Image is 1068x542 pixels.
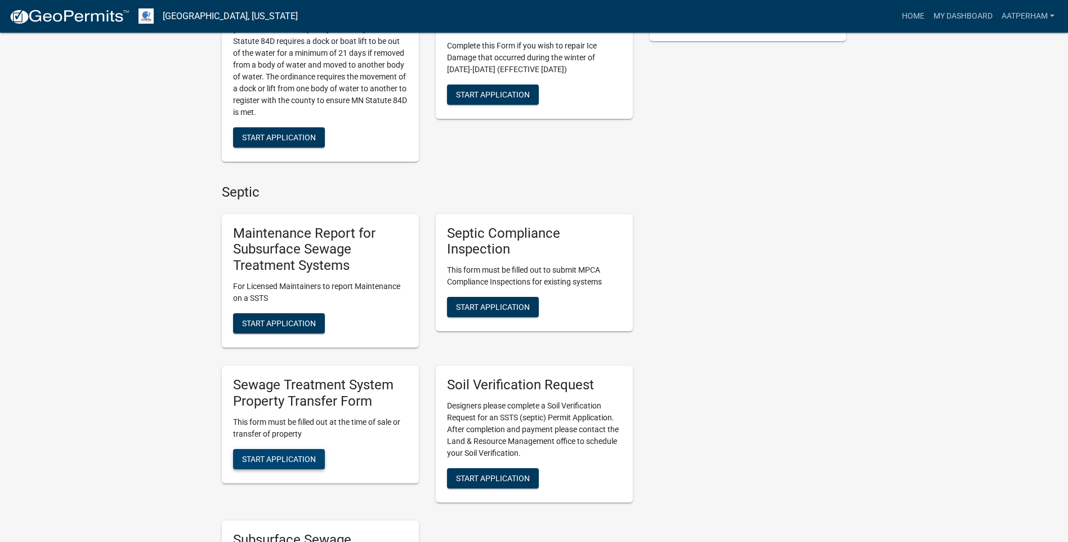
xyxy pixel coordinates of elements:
[233,449,325,469] button: Start Application
[233,416,408,440] p: This form must be filled out at the time of sale or transfer of property
[997,6,1059,27] a: AATPerham
[447,468,539,488] button: Start Application
[233,127,325,148] button: Start Application
[233,225,408,274] h5: Maintenance Report for Subsurface Sewage Treatment Systems
[929,6,997,27] a: My Dashboard
[222,184,633,201] h4: Septic
[447,264,622,288] p: This form must be filled out to submit MPCA Compliance Inspections for existing systems
[447,377,622,393] h5: Soil Verification Request
[233,281,408,304] p: For Licensed Maintainers to report Maintenance on a SSTS
[233,377,408,410] h5: Sewage Treatment System Property Transfer Form
[242,319,316,328] span: Start Application
[447,225,622,258] h5: Septic Compliance Inspection
[163,7,298,26] a: [GEOGRAPHIC_DATA], [US_STATE]
[447,40,622,75] p: Complete this Form if you wish to repair Ice Damage that occurred during the winter of [DATE]-[DA...
[242,132,316,141] span: Start Application
[447,297,539,317] button: Start Application
[233,24,408,118] p: [GEOGRAPHIC_DATA] and [US_STATE] State Statute 84D requires a dock or boat lift to be out of the ...
[456,303,530,312] span: Start Application
[233,313,325,334] button: Start Application
[138,8,154,24] img: Otter Tail County, Minnesota
[456,473,530,482] span: Start Application
[447,400,622,459] p: Designers please complete a Soil Verification Request for an SSTS (septic) Permit Application. Af...
[897,6,929,27] a: Home
[456,90,530,99] span: Start Application
[447,85,539,105] button: Start Application
[242,454,316,463] span: Start Application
